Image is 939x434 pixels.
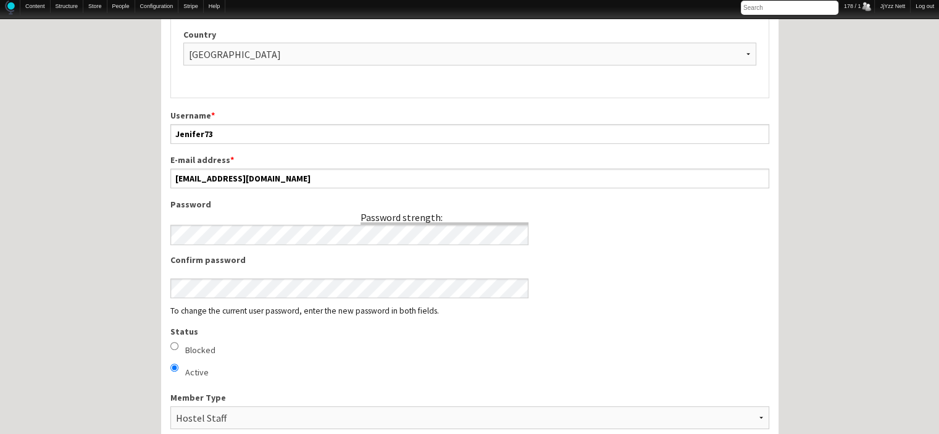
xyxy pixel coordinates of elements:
[5,1,15,15] img: Home
[170,254,529,267] label: Confirm password
[211,110,215,121] span: This field is required.
[230,154,234,165] span: This field is required.
[183,28,756,41] label: Country
[170,198,529,211] label: Password
[185,344,215,357] label: Blocked
[170,391,769,404] label: Member Type
[170,307,769,315] div: To change the current user password, enter the new password in both fields.
[185,366,209,379] label: Active
[170,325,769,338] label: Status
[361,211,443,223] div: Password strength:
[170,109,769,122] label: Username
[741,1,838,15] input: Search
[170,154,769,167] label: E-mail address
